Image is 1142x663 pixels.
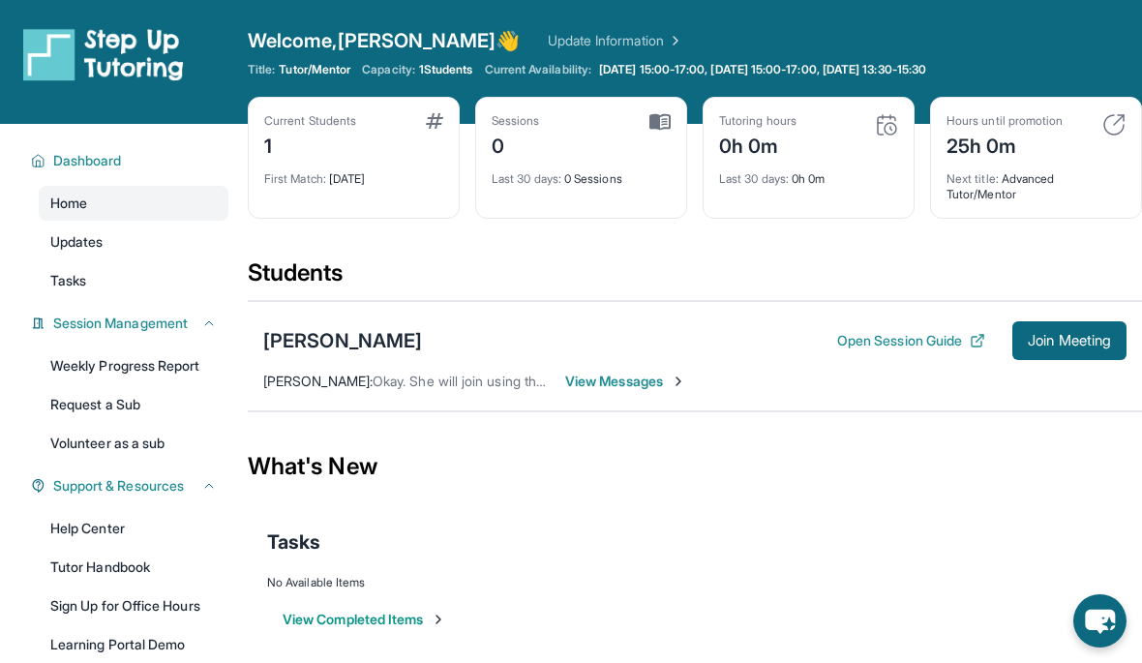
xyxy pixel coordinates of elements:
[53,151,122,170] span: Dashboard
[39,588,228,623] a: Sign Up for Office Hours
[492,171,561,186] span: Last 30 days :
[373,373,619,389] span: Okay. She will join using the original link.
[426,113,443,129] img: card
[264,129,356,160] div: 1
[492,160,671,187] div: 0 Sessions
[39,511,228,546] a: Help Center
[947,160,1126,202] div: Advanced Tutor/Mentor
[947,113,1063,129] div: Hours until promotion
[565,372,686,391] span: View Messages
[362,62,415,77] span: Capacity:
[39,627,228,662] a: Learning Portal Demo
[50,194,87,213] span: Home
[1073,594,1127,648] button: chat-button
[45,314,217,333] button: Session Management
[263,327,422,354] div: [PERSON_NAME]
[267,528,320,556] span: Tasks
[45,151,217,170] button: Dashboard
[1102,113,1126,136] img: card
[53,476,184,496] span: Support & Resources
[53,314,188,333] span: Session Management
[39,186,228,221] a: Home
[1012,321,1127,360] button: Join Meeting
[947,171,999,186] span: Next title :
[45,476,217,496] button: Support & Resources
[39,426,228,461] a: Volunteer as a sub
[267,575,1123,590] div: No Available Items
[671,374,686,389] img: Chevron-Right
[649,113,671,131] img: card
[1028,335,1111,347] span: Join Meeting
[419,62,473,77] span: 1 Students
[279,62,350,77] span: Tutor/Mentor
[947,129,1063,160] div: 25h 0m
[50,271,86,290] span: Tasks
[664,31,683,50] img: Chevron Right
[263,373,373,389] span: [PERSON_NAME] :
[719,171,789,186] span: Last 30 days :
[248,27,521,54] span: Welcome, [PERSON_NAME] 👋
[23,27,184,81] img: logo
[719,160,898,187] div: 0h 0m
[264,113,356,129] div: Current Students
[719,129,796,160] div: 0h 0m
[264,171,326,186] span: First Match :
[39,263,228,298] a: Tasks
[39,348,228,383] a: Weekly Progress Report
[599,62,926,77] span: [DATE] 15:00-17:00, [DATE] 15:00-17:00, [DATE] 13:30-15:30
[485,62,591,77] span: Current Availability:
[39,387,228,422] a: Request a Sub
[248,424,1142,509] div: What's New
[264,160,443,187] div: [DATE]
[719,113,796,129] div: Tutoring hours
[248,257,1142,300] div: Students
[492,113,540,129] div: Sessions
[548,31,683,50] a: Update Information
[248,62,275,77] span: Title:
[492,129,540,160] div: 0
[837,331,985,350] button: Open Session Guide
[50,232,104,252] span: Updates
[283,610,446,629] button: View Completed Items
[39,225,228,259] a: Updates
[875,113,898,136] img: card
[39,550,228,585] a: Tutor Handbook
[595,62,930,77] a: [DATE] 15:00-17:00, [DATE] 15:00-17:00, [DATE] 13:30-15:30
